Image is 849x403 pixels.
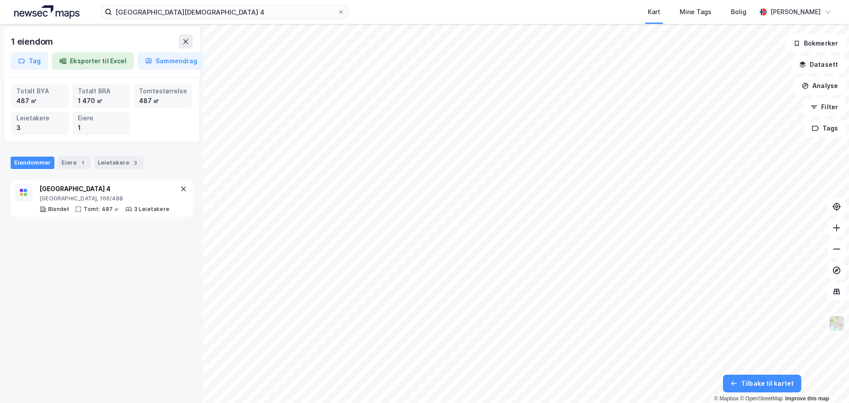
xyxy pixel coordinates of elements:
div: Kontrollprogram for chat [805,361,849,403]
div: Bolig [731,7,746,17]
div: Eiendommer [11,157,54,169]
a: Improve this map [785,395,829,402]
button: Filter [803,98,845,116]
div: 3 [16,123,64,133]
button: Eksporter til Excel [52,52,134,70]
a: Mapbox [714,395,738,402]
div: Totalt BRA [78,86,125,96]
div: Eiere [78,113,125,123]
a: OpenStreetMap [740,395,783,402]
button: Sammendrag [138,52,205,70]
div: 1 [78,158,87,167]
div: Tomt: 487 ㎡ [84,206,119,213]
div: 3 [131,158,140,167]
img: logo.a4113a55bc3d86da70a041830d287a7e.svg [14,5,80,19]
div: Eiere [58,157,91,169]
div: 1 eiendom [11,35,55,49]
div: Tomtestørrelse [139,86,187,96]
div: Kart [648,7,660,17]
div: 487 ㎡ [139,96,187,106]
button: Tilbake til kartet [723,375,801,392]
button: Tag [11,52,48,70]
div: Mine Tags [680,7,711,17]
button: Analyse [794,77,845,95]
div: [GEOGRAPHIC_DATA], 166/488 [39,195,169,202]
div: 1 470 ㎡ [78,96,125,106]
div: 1 [78,123,125,133]
div: 487 ㎡ [16,96,64,106]
img: Z [828,315,845,332]
div: 3 Leietakere [134,206,169,213]
div: Totalt BYA [16,86,64,96]
div: [GEOGRAPHIC_DATA] 4 [39,184,169,194]
button: Datasett [792,56,845,73]
div: [PERSON_NAME] [770,7,821,17]
div: Leietakere [94,157,143,169]
div: Leietakere [16,113,64,123]
button: Tags [804,119,845,137]
input: Søk på adresse, matrikkel, gårdeiere, leietakere eller personer [112,5,337,19]
div: Blandet [48,206,69,213]
iframe: Chat Widget [805,361,849,403]
button: Bokmerker [786,35,845,52]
